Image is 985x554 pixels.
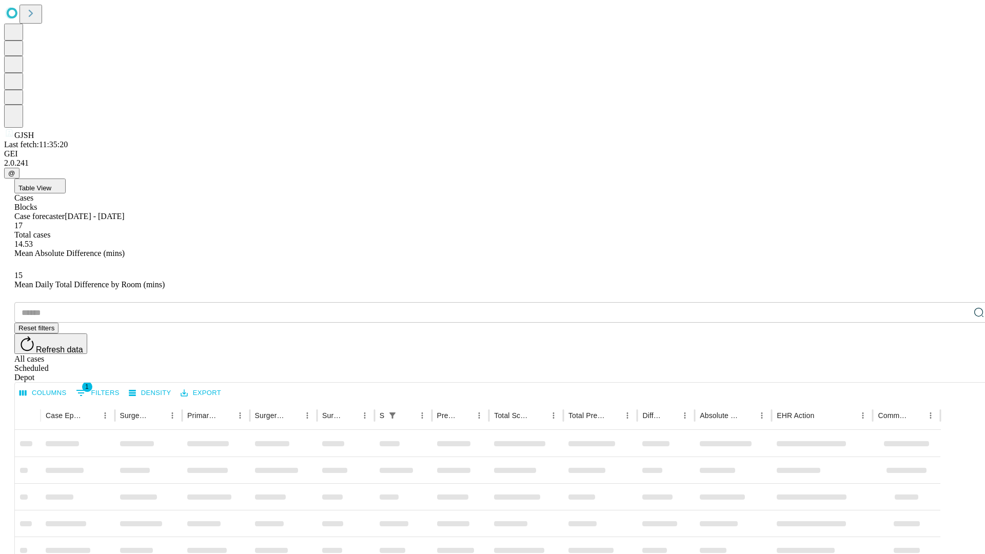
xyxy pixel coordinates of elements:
span: Reset filters [18,324,54,332]
button: Sort [740,408,755,423]
button: Export [178,385,224,401]
button: Reset filters [14,323,58,333]
button: Menu [98,408,112,423]
div: Total Predicted Duration [568,411,605,420]
span: 14.53 [14,240,33,248]
button: Sort [343,408,358,423]
button: Menu [755,408,769,423]
button: Sort [606,408,620,423]
button: Show filters [73,385,122,401]
button: Show filters [385,408,400,423]
div: Surgery Date [322,411,342,420]
div: Scheduled In Room Duration [380,411,384,420]
div: GEI [4,149,981,159]
span: Total cases [14,230,50,239]
div: Difference [642,411,662,420]
div: Surgery Name [255,411,285,420]
button: Menu [233,408,247,423]
button: Density [126,385,174,401]
div: Primary Service [187,411,217,420]
div: Predicted In Room Duration [437,411,457,420]
button: Sort [663,408,678,423]
div: 1 active filter [385,408,400,423]
span: Case forecaster [14,212,65,221]
span: 1 [82,382,92,392]
span: Mean Absolute Difference (mins) [14,249,125,258]
button: Table View [14,179,66,193]
button: Menu [923,408,938,423]
div: EHR Action [777,411,814,420]
button: Refresh data [14,333,87,354]
span: 15 [14,271,23,280]
button: Menu [165,408,180,423]
button: Menu [358,408,372,423]
button: Menu [415,408,429,423]
span: GJSH [14,131,34,140]
button: Sort [458,408,472,423]
button: @ [4,168,19,179]
button: Sort [286,408,300,423]
button: Sort [909,408,923,423]
span: Refresh data [36,345,83,354]
button: Sort [532,408,546,423]
span: Last fetch: 11:35:20 [4,140,68,149]
button: Sort [151,408,165,423]
div: Absolute Difference [700,411,739,420]
div: Case Epic Id [46,411,83,420]
span: [DATE] - [DATE] [65,212,124,221]
button: Sort [219,408,233,423]
button: Menu [620,408,635,423]
button: Menu [472,408,486,423]
button: Select columns [17,385,69,401]
button: Menu [678,408,692,423]
button: Sort [401,408,415,423]
span: Mean Daily Total Difference by Room (mins) [14,280,165,289]
span: 17 [14,221,23,230]
span: Table View [18,184,51,192]
div: Comments [878,411,908,420]
span: @ [8,169,15,177]
button: Sort [815,408,830,423]
button: Sort [84,408,98,423]
div: 2.0.241 [4,159,981,168]
button: Menu [856,408,870,423]
button: Menu [300,408,314,423]
div: Surgeon Name [120,411,150,420]
div: Total Scheduled Duration [494,411,531,420]
button: Menu [546,408,561,423]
